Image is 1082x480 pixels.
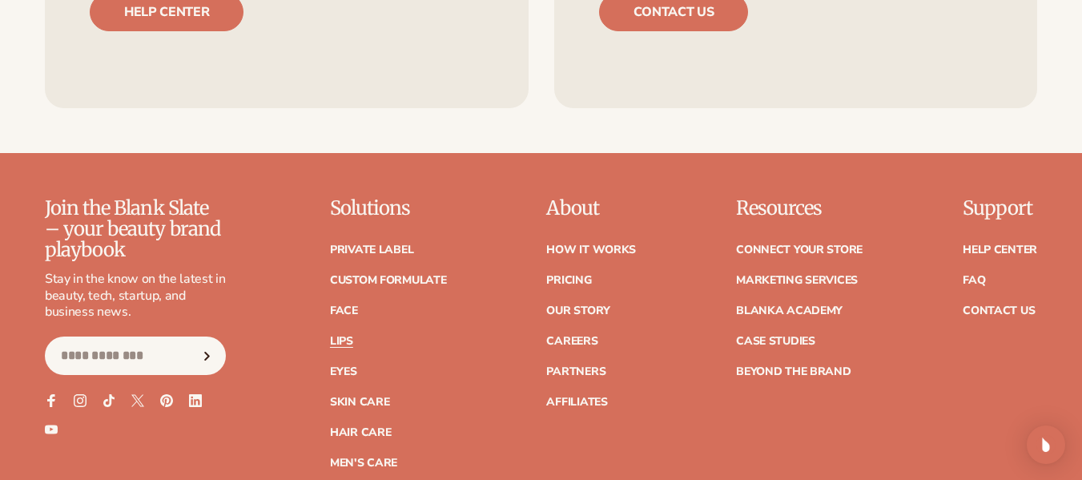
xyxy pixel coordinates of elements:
[736,275,858,286] a: Marketing services
[45,271,226,321] p: Stay in the know on the latest in beauty, tech, startup, and business news.
[330,198,447,219] p: Solutions
[736,305,843,317] a: Blanka Academy
[963,275,985,286] a: FAQ
[45,198,226,261] p: Join the Blank Slate – your beauty brand playbook
[736,244,863,256] a: Connect your store
[546,366,605,377] a: Partners
[546,275,591,286] a: Pricing
[330,458,397,469] a: Men's Care
[330,427,391,438] a: Hair Care
[330,275,447,286] a: Custom formulate
[330,244,413,256] a: Private label
[963,244,1037,256] a: Help Center
[963,305,1035,317] a: Contact Us
[330,336,353,347] a: Lips
[330,397,389,408] a: Skin Care
[546,336,597,347] a: Careers
[963,198,1037,219] p: Support
[546,244,636,256] a: How It Works
[546,198,636,219] p: About
[1027,426,1065,464] div: Open Intercom Messenger
[736,366,851,377] a: Beyond the brand
[736,336,815,347] a: Case Studies
[546,305,609,317] a: Our Story
[330,366,357,377] a: Eyes
[736,198,863,219] p: Resources
[546,397,607,408] a: Affiliates
[330,305,358,317] a: Face
[190,337,225,375] button: Subscribe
